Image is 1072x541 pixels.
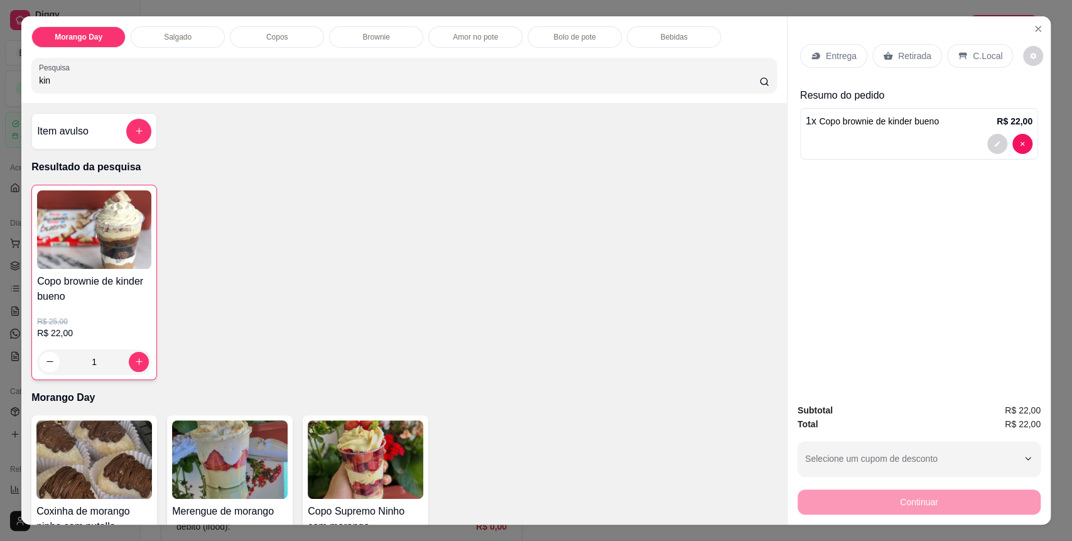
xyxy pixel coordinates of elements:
[39,62,74,73] label: Pesquisa
[362,32,389,42] p: Brownie
[826,50,857,62] p: Entrega
[37,327,151,339] p: R$ 22,00
[39,74,759,87] input: Pesquisa
[798,405,833,415] strong: Subtotal
[800,88,1038,103] p: Resumo do pedido
[1005,403,1041,417] span: R$ 22,00
[31,390,777,405] p: Morango Day
[37,190,151,269] img: product-image
[798,441,1041,476] button: Selecione um cupom de desconto
[997,115,1032,128] p: R$ 22,00
[172,420,288,499] img: product-image
[987,134,1007,154] button: decrease-product-quantity
[1005,417,1041,431] span: R$ 22,00
[126,119,151,144] button: add-separate-item
[806,114,939,129] p: 1 x
[308,420,423,499] img: product-image
[37,317,151,327] p: R$ 25,00
[129,352,149,372] button: increase-product-quantity
[40,352,60,372] button: decrease-product-quantity
[37,274,151,304] h4: Copo brownie de kinder bueno
[1012,134,1032,154] button: decrease-product-quantity
[36,420,152,499] img: product-image
[1028,19,1048,39] button: Close
[819,116,939,126] span: Copo brownie de kinder bueno
[36,504,152,534] h4: Coxinha de morango ninho com nutella
[31,160,777,175] p: Resultado da pesquisa
[973,50,1002,62] p: C.Local
[266,32,288,42] p: Copos
[898,50,931,62] p: Retirada
[1023,46,1043,66] button: decrease-product-quantity
[453,32,498,42] p: Amor no pote
[55,32,102,42] p: Morango Day
[553,32,595,42] p: Bolo de pote
[308,504,423,534] h4: Copo Supremo Ninho com morango
[37,124,89,139] h4: Item avulso
[164,32,192,42] p: Salgado
[798,419,818,429] strong: Total
[660,32,687,42] p: Bebidas
[172,504,288,519] h4: Merengue de morango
